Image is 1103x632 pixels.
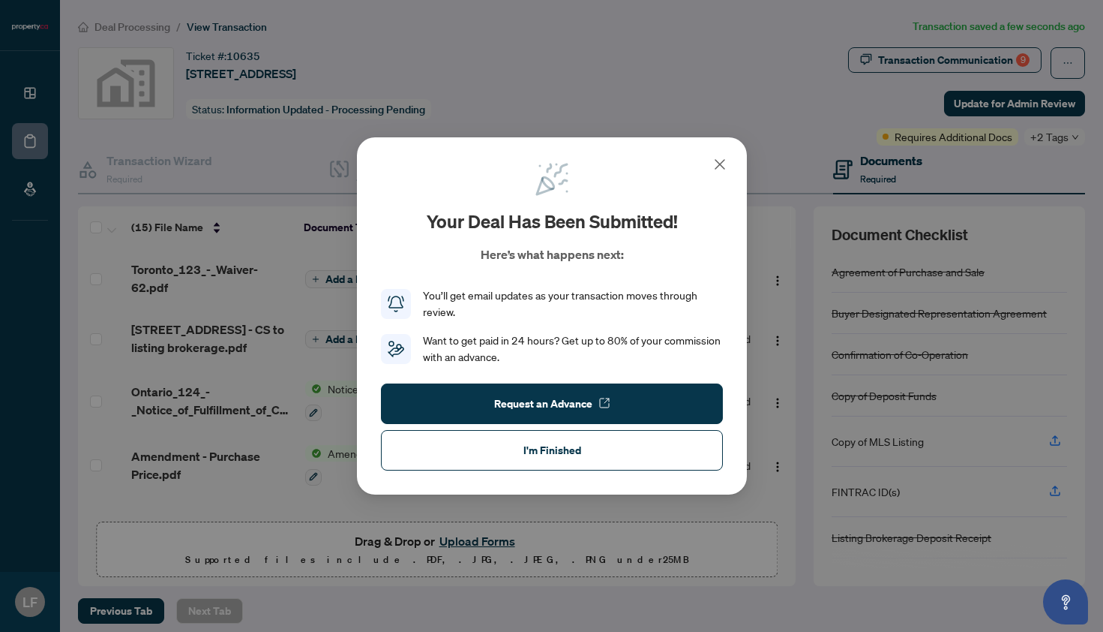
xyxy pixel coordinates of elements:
[523,438,580,462] span: I'm Finished
[480,245,623,263] p: Here’s what happens next:
[423,333,723,366] div: Want to get paid in 24 hours? Get up to 80% of your commission with an advance.
[426,209,677,233] h2: Your deal has been submitted!
[423,287,723,321] div: You’ll get email updates as your transaction moves through review.
[381,430,723,471] button: I'm Finished
[1043,579,1088,624] button: Open asap
[493,392,592,416] span: Request an Advance
[381,384,723,424] button: Request an Advance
